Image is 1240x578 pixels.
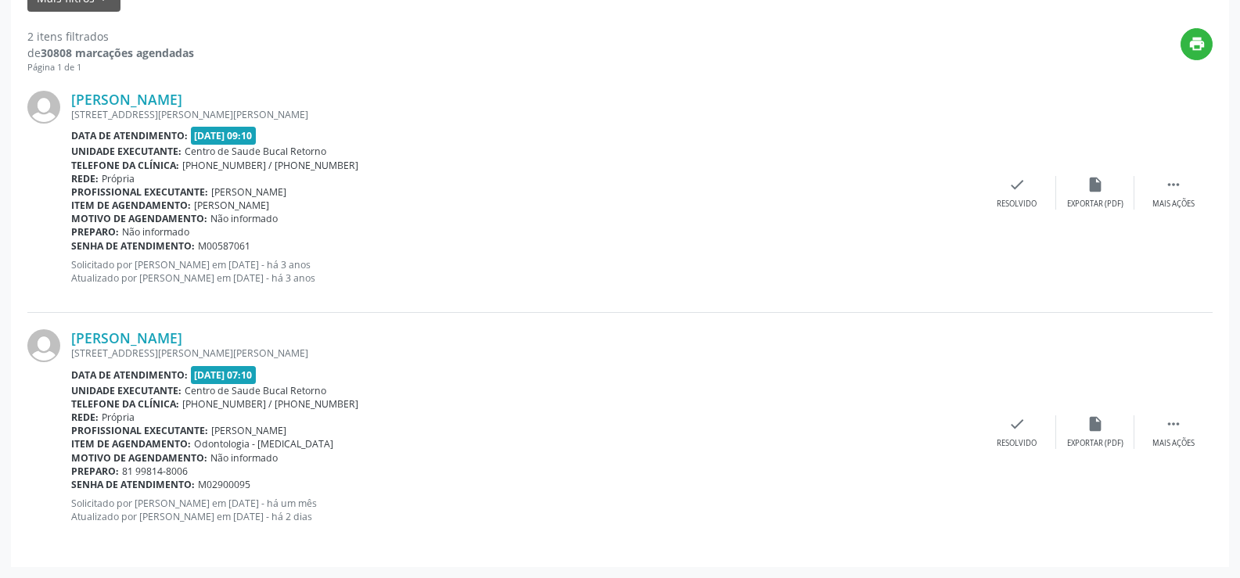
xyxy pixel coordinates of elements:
[1067,199,1123,210] div: Exportar (PDF)
[71,411,99,424] b: Rede:
[1087,176,1104,193] i: insert_drive_file
[182,397,358,411] span: [PHONE_NUMBER] / [PHONE_NUMBER]
[71,424,208,437] b: Profissional executante:
[1087,415,1104,433] i: insert_drive_file
[41,45,194,60] strong: 30808 marcações agendadas
[71,91,182,108] a: [PERSON_NAME]
[210,212,278,225] span: Não informado
[198,478,250,491] span: M02900095
[102,172,135,185] span: Própria
[191,366,257,384] span: [DATE] 07:10
[71,451,207,465] b: Motivo de agendamento:
[71,346,978,360] div: [STREET_ADDRESS][PERSON_NAME][PERSON_NAME]
[122,465,188,478] span: 81 99814-8006
[185,145,326,158] span: Centro de Saude Bucal Retorno
[71,129,188,142] b: Data de atendimento:
[211,424,286,437] span: [PERSON_NAME]
[71,368,188,382] b: Data de atendimento:
[122,225,189,239] span: Não informado
[1067,438,1123,449] div: Exportar (PDF)
[27,329,60,362] img: img
[71,108,978,121] div: [STREET_ADDRESS][PERSON_NAME][PERSON_NAME]
[198,239,250,253] span: M00587061
[71,329,182,346] a: [PERSON_NAME]
[1181,28,1213,60] button: print
[1008,415,1026,433] i: check
[1188,35,1206,52] i: print
[71,212,207,225] b: Motivo de agendamento:
[211,185,286,199] span: [PERSON_NAME]
[102,411,135,424] span: Própria
[71,145,182,158] b: Unidade executante:
[71,225,119,239] b: Preparo:
[71,497,978,523] p: Solicitado por [PERSON_NAME] em [DATE] - há um mês Atualizado por [PERSON_NAME] em [DATE] - há 2 ...
[27,61,194,74] div: Página 1 de 1
[1008,176,1026,193] i: check
[71,437,191,451] b: Item de agendamento:
[997,438,1037,449] div: Resolvido
[71,465,119,478] b: Preparo:
[191,127,257,145] span: [DATE] 09:10
[27,45,194,61] div: de
[1152,199,1195,210] div: Mais ações
[27,91,60,124] img: img
[71,239,195,253] b: Senha de atendimento:
[1165,176,1182,193] i: 
[27,28,194,45] div: 2 itens filtrados
[210,451,278,465] span: Não informado
[71,397,179,411] b: Telefone da clínica:
[71,199,191,212] b: Item de agendamento:
[185,384,326,397] span: Centro de Saude Bucal Retorno
[71,172,99,185] b: Rede:
[71,258,978,285] p: Solicitado por [PERSON_NAME] em [DATE] - há 3 anos Atualizado por [PERSON_NAME] em [DATE] - há 3 ...
[71,478,195,491] b: Senha de atendimento:
[71,159,179,172] b: Telefone da clínica:
[997,199,1037,210] div: Resolvido
[71,384,182,397] b: Unidade executante:
[1152,438,1195,449] div: Mais ações
[194,199,269,212] span: [PERSON_NAME]
[194,437,333,451] span: Odontologia - [MEDICAL_DATA]
[182,159,358,172] span: [PHONE_NUMBER] / [PHONE_NUMBER]
[1165,415,1182,433] i: 
[71,185,208,199] b: Profissional executante:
